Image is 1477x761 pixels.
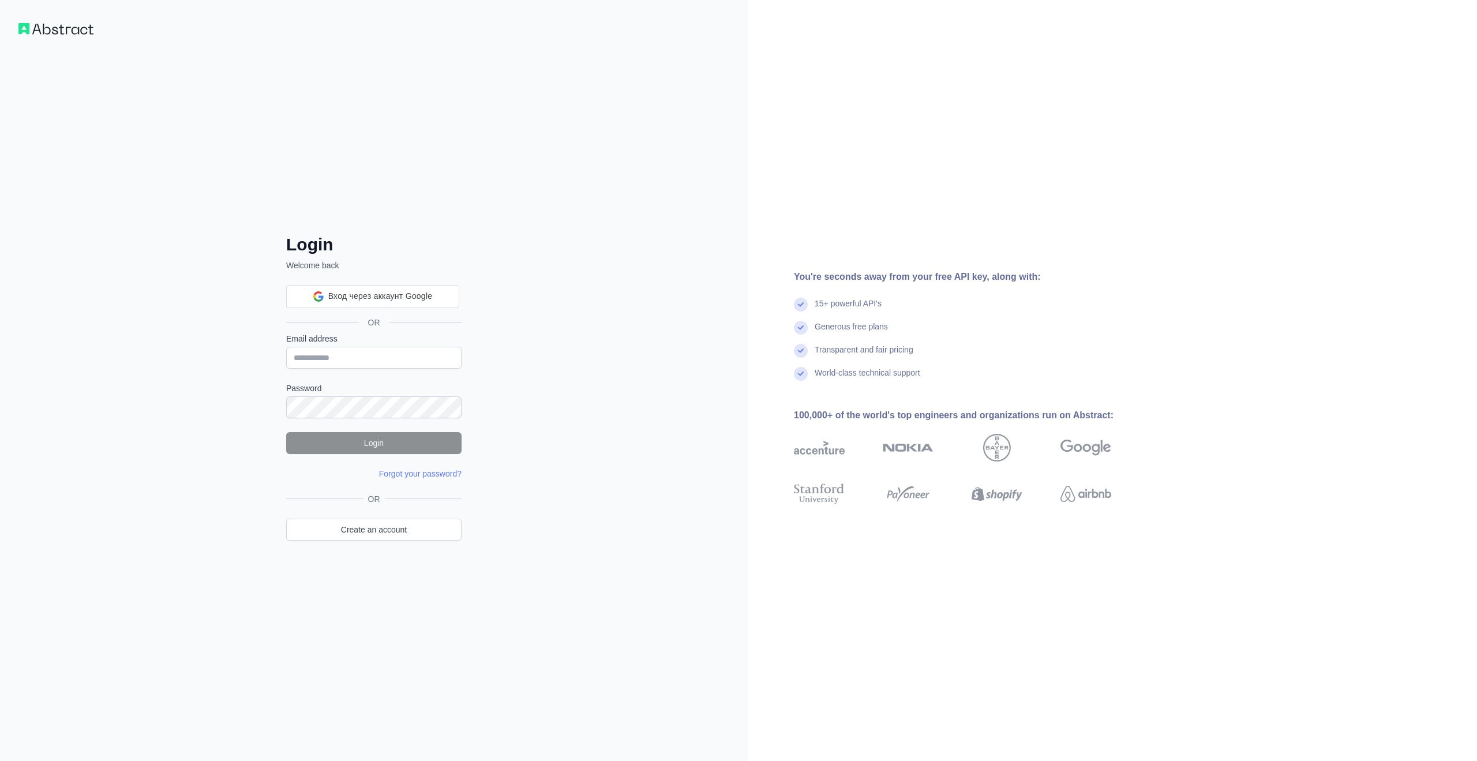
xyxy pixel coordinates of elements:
img: check mark [794,321,808,335]
label: Email address [286,333,462,344]
img: shopify [972,481,1022,507]
div: 15+ powerful API's [815,298,882,321]
img: check mark [794,298,808,312]
div: World-class technical support [815,367,920,390]
img: airbnb [1060,481,1111,507]
h2: Login [286,234,462,255]
img: google [1060,434,1111,462]
img: accenture [794,434,845,462]
div: Вход через аккаунт Google [286,285,459,308]
span: OR [359,317,389,328]
label: Password [286,383,462,394]
span: Вход через аккаунт Google [328,290,433,302]
button: Login [286,432,462,454]
img: Workflow [18,23,93,35]
div: 100,000+ of the world's top engineers and organizations run on Abstract: [794,408,1148,422]
a: Create an account [286,519,462,541]
img: bayer [983,434,1011,462]
img: stanford university [794,481,845,507]
img: payoneer [883,481,934,507]
img: check mark [794,367,808,381]
div: You're seconds away from your free API key, along with: [794,270,1148,284]
span: OR [363,493,385,505]
p: Welcome back [286,260,462,271]
a: Forgot your password? [379,469,462,478]
div: Generous free plans [815,321,888,344]
div: Transparent and fair pricing [815,344,913,367]
img: check mark [794,344,808,358]
img: nokia [883,434,934,462]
